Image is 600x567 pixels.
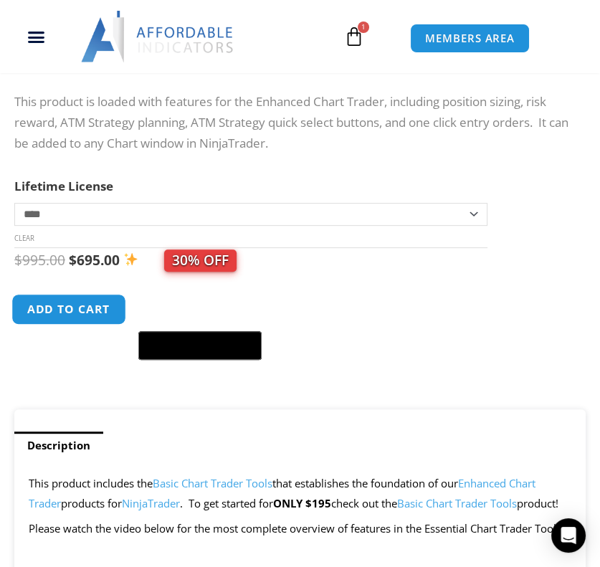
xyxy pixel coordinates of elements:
[153,476,272,490] a: Basic Chart Trader Tools
[29,474,571,514] p: This product includes the that establishes the foundation of our products for . To get started for
[69,251,77,270] span: $
[14,234,34,243] a: Clear options
[81,11,235,62] img: LogoAI | Affordable Indicators – NinjaTrader
[14,251,22,270] span: $
[14,369,571,381] iframe: PayPal Message 1
[14,92,571,154] p: This product is loaded with features for the Enhanced Chart Trader, including position sizing, ri...
[135,292,265,327] iframe: Secure express checkout frame
[138,331,262,360] button: Buy with GPay
[6,23,66,50] div: Menu Toggle
[397,496,517,510] a: Basic Chart Trader Tools
[323,16,386,57] a: 1
[14,251,65,270] bdi: 995.00
[11,294,126,325] button: Add to cart
[164,249,237,272] span: 30% OFF
[14,178,113,194] label: Lifetime License
[122,496,180,510] a: NinjaTrader
[124,252,138,266] img: ✨
[273,496,331,510] strong: ONLY $195
[29,476,535,510] a: Enhanced Chart Trader
[358,22,369,33] span: 1
[331,496,558,510] span: check out the product!
[410,24,530,53] a: MEMBERS AREA
[551,518,586,553] div: Open Intercom Messenger
[425,33,515,44] span: MEMBERS AREA
[14,432,103,459] a: Description
[69,251,120,270] bdi: 695.00
[29,519,571,539] p: Please watch the video below for the most complete overview of features in the Essential Chart Tr...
